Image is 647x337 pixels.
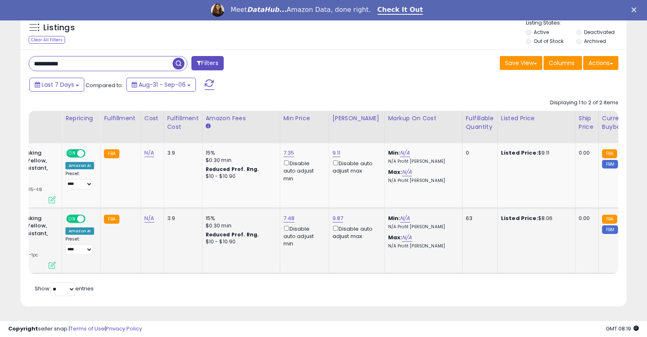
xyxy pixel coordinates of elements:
[384,111,462,143] th: The percentage added to the cost of goods (COGS) that forms the calculator for Min & Max prices.
[332,224,378,240] div: Disable auto adjust max
[144,149,154,157] a: N/A
[606,325,639,333] span: 2025-09-15 08:19 GMT
[388,114,459,123] div: Markup on Cost
[388,159,456,164] p: N/A Profit [PERSON_NAME]
[388,214,400,222] b: Min:
[85,81,123,89] span: Compared to:
[42,81,74,89] span: Last 7 Days
[283,114,326,123] div: Min Price
[500,56,542,70] button: Save View
[402,234,412,242] a: N/A
[167,215,196,222] div: 3.9
[206,222,274,229] div: $0.30 min
[67,215,77,222] span: ON
[206,173,274,180] div: $10 - $10.90
[231,6,371,14] div: Meet Amazon Data, done right.
[388,234,402,241] b: Max:
[29,36,65,44] div: Clear All Filters
[579,215,592,222] div: 0.00
[65,236,94,255] div: Preset:
[206,231,259,238] b: Reduced Prof. Rng.
[126,78,196,92] button: Aug-31 - Sep-06
[283,224,323,248] div: Disable auto adjust min
[65,227,94,235] div: Amazon AI
[526,19,627,27] p: Listing States:
[466,149,491,157] div: 0
[67,150,77,157] span: ON
[206,215,274,222] div: 15%
[400,214,410,222] a: N/A
[247,6,287,13] i: DataHub...
[8,325,142,333] div: seller snap | |
[206,238,274,245] div: $10 - $10.90
[206,114,276,123] div: Amazon Fees
[388,168,402,176] b: Max:
[206,166,259,173] b: Reduced Prof. Rng.
[144,114,160,123] div: Cost
[501,149,538,157] b: Listed Price:
[104,114,137,123] div: Fulfillment
[534,38,564,45] label: Out of Stock
[104,149,119,158] small: FBA
[167,114,199,131] div: Fulfillment Cost
[501,114,572,123] div: Listed Price
[549,59,575,67] span: Columns
[84,215,97,222] span: OFF
[84,150,97,157] span: OFF
[550,99,618,107] div: Displaying 1 to 2 of 2 items
[206,149,274,157] div: 15%
[602,215,617,224] small: FBA
[283,149,294,157] a: 7.35
[65,162,94,169] div: Amazon AI
[579,149,592,157] div: 0.00
[400,149,410,157] a: N/A
[8,325,38,333] strong: Copyright
[631,7,640,12] div: Close
[584,29,615,36] label: Deactivated
[501,214,538,222] b: Listed Price:
[388,224,456,230] p: N/A Profit [PERSON_NAME]
[332,214,344,222] a: 9.87
[35,285,94,292] span: Show: entries
[534,29,549,36] label: Active
[388,149,400,157] b: Min:
[104,215,119,224] small: FBA
[501,149,569,157] div: $9.11
[29,78,84,92] button: Last 7 Days
[139,81,186,89] span: Aug-31 - Sep-06
[602,149,617,158] small: FBA
[388,243,456,249] p: N/A Profit [PERSON_NAME]
[65,171,94,189] div: Preset:
[65,114,97,123] div: Repricing
[501,215,569,222] div: $8.06
[466,114,494,131] div: Fulfillable Quantity
[211,4,224,17] img: Profile image for Georgie
[332,159,378,175] div: Disable auto adjust max
[388,178,456,184] p: N/A Profit [PERSON_NAME]
[579,114,595,131] div: Ship Price
[602,225,618,234] small: FBM
[332,114,381,123] div: [PERSON_NAME]
[106,325,142,333] a: Privacy Policy
[191,56,223,70] button: Filters
[283,214,295,222] a: 7.48
[377,6,423,15] a: Check It Out
[43,22,75,34] h5: Listings
[206,157,274,164] div: $0.30 min
[583,56,618,70] button: Actions
[602,160,618,168] small: FBM
[544,56,582,70] button: Columns
[167,149,196,157] div: 3.9
[332,149,341,157] a: 9.11
[602,114,644,131] div: Current Buybox Price
[402,168,412,176] a: N/A
[206,123,211,130] small: Amazon Fees.
[70,325,105,333] a: Terms of Use
[283,159,323,182] div: Disable auto adjust min
[584,38,606,45] label: Archived
[466,215,491,222] div: 63
[144,214,154,222] a: N/A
